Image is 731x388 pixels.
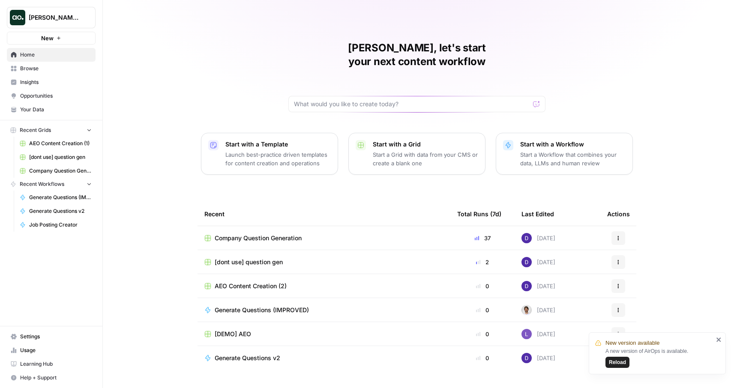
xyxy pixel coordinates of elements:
[521,257,555,267] div: [DATE]
[20,126,51,134] span: Recent Grids
[348,133,485,175] button: Start with a GridStart a Grid with data from your CMS or create a blank one
[607,202,630,226] div: Actions
[7,103,96,116] a: Your Data
[7,178,96,191] button: Recent Workflows
[521,305,555,315] div: [DATE]
[215,282,287,290] span: AEO Content Creation (2)
[7,62,96,75] a: Browse
[20,106,92,113] span: Your Data
[605,347,713,368] div: A new version of AirOps is available.
[457,306,508,314] div: 0
[457,282,508,290] div: 0
[521,233,555,243] div: [DATE]
[457,330,508,338] div: 0
[457,258,508,266] div: 2
[457,202,501,226] div: Total Runs (7d)
[521,353,555,363] div: [DATE]
[29,167,92,175] span: Company Question Generation
[16,150,96,164] a: [dont use] question gen
[29,140,92,147] span: AEO Content Creation (1)
[204,234,443,242] a: Company Question Generation
[521,281,555,291] div: [DATE]
[605,357,629,368] button: Reload
[609,358,626,366] span: Reload
[520,150,626,167] p: Start a Workflow that combines your data, LLMs and human review
[373,140,478,149] p: Start with a Grid
[20,333,92,340] span: Settings
[16,204,96,218] a: Generate Questions v2
[7,48,96,62] a: Home
[204,282,443,290] a: AEO Content Creation (2)
[20,51,92,59] span: Home
[20,78,92,86] span: Insights
[521,329,532,339] img: rn7sh892ioif0lo51687sih9ndqw
[521,329,555,339] div: [DATE]
[457,354,508,362] div: 0
[41,34,54,42] span: New
[605,339,659,347] span: New version available
[16,137,96,150] a: AEO Content Creation (1)
[215,234,302,242] span: Company Question Generation
[294,100,530,108] input: What would you like to create today?
[201,133,338,175] button: Start with a TemplateLaunch best-practice driven templates for content creation and operations
[16,164,96,178] a: Company Question Generation
[29,13,81,22] span: [PERSON_NAME] Test
[7,357,96,371] a: Learning Hub
[204,330,443,338] a: [DEMO] AEO
[373,150,478,167] p: Start a Grid with data from your CMS or create a blank one
[7,371,96,385] button: Help + Support
[204,258,443,266] a: [dont use] question gen
[16,191,96,204] a: Generate Questions (IMPROVED)
[204,306,443,314] a: Generate Questions (IMPROVED)
[521,233,532,243] img: 6clbhjv5t98vtpq4yyt91utag0vy
[521,202,554,226] div: Last Edited
[204,354,443,362] a: Generate Questions v2
[215,258,283,266] span: [dont use] question gen
[20,180,64,188] span: Recent Workflows
[7,343,96,357] a: Usage
[7,330,96,343] a: Settings
[7,7,96,28] button: Workspace: Dillon Test
[20,374,92,382] span: Help + Support
[7,32,96,45] button: New
[288,41,545,69] h1: [PERSON_NAME], let's start your next content workflow
[457,234,508,242] div: 37
[20,92,92,100] span: Opportunities
[7,75,96,89] a: Insights
[7,124,96,137] button: Recent Grids
[10,10,25,25] img: Dillon Test Logo
[16,218,96,232] a: Job Posting Creator
[225,140,331,149] p: Start with a Template
[29,194,92,201] span: Generate Questions (IMPROVED)
[29,153,92,161] span: [dont use] question gen
[716,336,722,343] button: close
[521,281,532,291] img: 6clbhjv5t98vtpq4yyt91utag0vy
[520,140,626,149] p: Start with a Workflow
[204,202,443,226] div: Recent
[7,89,96,103] a: Opportunities
[20,346,92,354] span: Usage
[215,330,251,338] span: [DEMO] AEO
[20,360,92,368] span: Learning Hub
[496,133,633,175] button: Start with a WorkflowStart a Workflow that combines your data, LLMs and human review
[215,306,309,314] span: Generate Questions (IMPROVED)
[215,354,280,362] span: Generate Questions v2
[521,257,532,267] img: 6clbhjv5t98vtpq4yyt91utag0vy
[225,150,331,167] p: Launch best-practice driven templates for content creation and operations
[521,353,532,363] img: 6clbhjv5t98vtpq4yyt91utag0vy
[521,305,532,315] img: 2sv5sb2nc5y0275bc3hbsgjwhrga
[29,221,92,229] span: Job Posting Creator
[29,207,92,215] span: Generate Questions v2
[20,65,92,72] span: Browse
